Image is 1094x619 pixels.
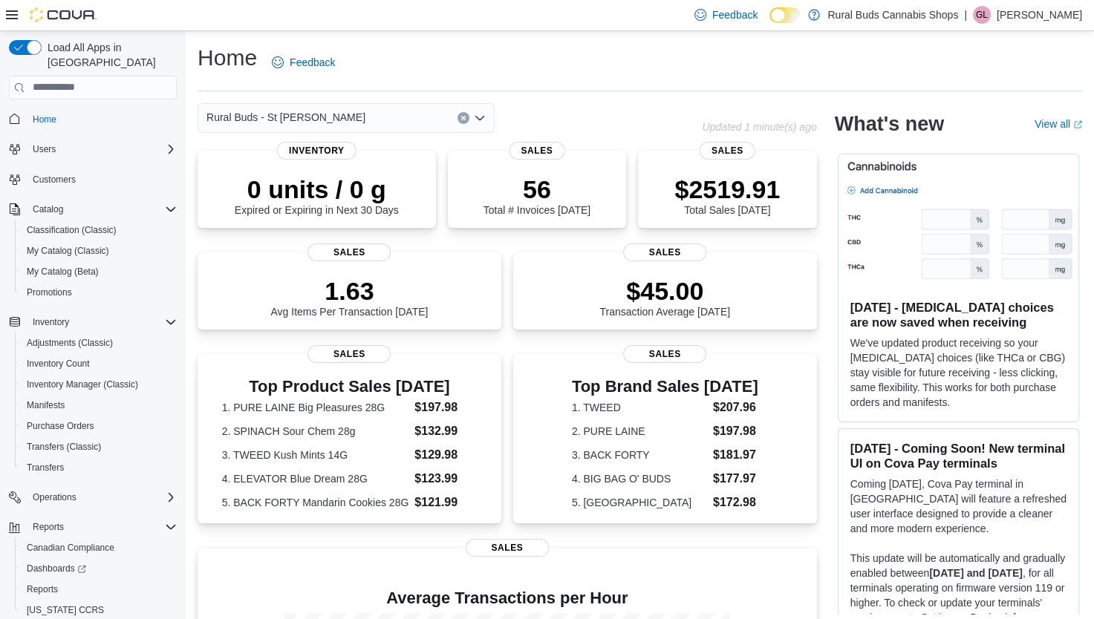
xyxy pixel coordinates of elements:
[21,221,177,239] span: Classification (Classic)
[222,400,409,415] dt: 1. PURE LAINE Big Pleasures 28G
[623,345,706,363] span: Sales
[21,560,177,577] span: Dashboards
[3,199,183,220] button: Catalog
[21,284,177,301] span: Promotions
[483,174,590,216] div: Total # Invoices [DATE]
[33,114,56,125] span: Home
[27,286,72,298] span: Promotions
[266,48,341,77] a: Feedback
[21,221,123,239] a: Classification (Classic)
[21,396,71,414] a: Manifests
[42,40,177,70] span: Load All Apps in [GEOGRAPHIC_DATA]
[929,567,1022,579] strong: [DATE] and [DATE]
[15,333,183,353] button: Adjustments (Classic)
[222,471,409,486] dt: 4. ELEVATOR Blue Dream 28G
[15,558,183,579] a: Dashboards
[414,399,477,416] dd: $197.98
[206,108,365,126] span: Rural Buds - St [PERSON_NAME]
[674,174,780,216] div: Total Sales [DATE]
[27,170,177,189] span: Customers
[15,436,183,457] button: Transfers (Classic)
[21,284,78,301] a: Promotions
[599,276,730,318] div: Transaction Average [DATE]
[27,171,82,189] a: Customers
[21,376,177,393] span: Inventory Manager (Classic)
[27,200,69,218] button: Catalog
[27,111,62,128] a: Home
[209,589,805,607] h4: Average Transactions per Hour
[21,263,105,281] a: My Catalog (Beta)
[33,203,63,215] span: Catalog
[572,495,707,510] dt: 5. [GEOGRAPHIC_DATA]
[27,462,64,474] span: Transfers
[27,358,90,370] span: Inventory Count
[572,400,707,415] dt: 1. TWEED
[21,601,177,619] span: Washington CCRS
[33,143,56,155] span: Users
[27,110,177,128] span: Home
[27,420,94,432] span: Purchase Orders
[713,446,758,464] dd: $181.97
[33,316,69,328] span: Inventory
[21,417,177,435] span: Purchase Orders
[21,242,177,260] span: My Catalog (Classic)
[997,6,1082,24] p: [PERSON_NAME]
[769,23,770,24] span: Dark Mode
[15,261,183,282] button: My Catalog (Beta)
[3,487,183,508] button: Operations
[599,276,730,306] p: $45.00
[769,7,801,23] input: Dark Mode
[27,563,86,574] span: Dashboards
[572,378,758,396] h3: Top Brand Sales [DATE]
[27,266,99,278] span: My Catalog (Beta)
[713,422,758,440] dd: $197.98
[277,142,356,160] span: Inventory
[466,539,549,557] span: Sales
[27,583,58,595] span: Reports
[713,399,758,416] dd: $207.96
[27,441,101,453] span: Transfers (Classic)
[850,476,1067,536] p: Coming [DATE], Cova Pay terminal in [GEOGRAPHIC_DATA] will feature a refreshed user interface des...
[3,139,183,160] button: Users
[572,424,707,439] dt: 2. PURE LAINE
[15,579,183,600] button: Reports
[21,459,177,476] span: Transfers
[307,345,391,363] span: Sales
[21,580,177,598] span: Reports
[458,112,469,124] button: Clear input
[21,334,119,352] a: Adjustments (Classic)
[27,379,138,390] span: Inventory Manager (Classic)
[483,174,590,204] p: 56
[21,601,110,619] a: [US_STATE] CCRS
[21,263,177,281] span: My Catalog (Beta)
[27,200,177,218] span: Catalog
[290,55,335,70] span: Feedback
[15,220,183,240] button: Classification (Classic)
[21,355,96,373] a: Inventory Count
[27,542,114,554] span: Canadian Compliance
[222,495,409,510] dt: 5. BACK FORTY Mandarin Cookies 28G
[3,312,183,333] button: Inventory
[572,471,707,486] dt: 4. BIG BAG O' BUDS
[21,396,177,414] span: Manifests
[623,243,706,261] span: Sales
[27,488,82,506] button: Operations
[3,168,183,190] button: Customers
[27,313,75,331] button: Inventory
[21,355,177,373] span: Inventory Count
[21,459,70,476] a: Transfers
[572,448,707,462] dt: 3. BACK FORTY
[713,494,758,511] dd: $172.98
[700,142,755,160] span: Sales
[15,457,183,478] button: Transfers
[850,300,1067,330] h3: [DATE] - [MEDICAL_DATA] choices are now saved when receiving
[21,242,115,260] a: My Catalog (Classic)
[30,7,97,22] img: Cova
[973,6,991,24] div: Ginette Lucier
[414,446,477,464] dd: $129.98
[21,334,177,352] span: Adjustments (Classic)
[976,6,988,24] span: GL
[33,521,64,533] span: Reports
[21,438,177,456] span: Transfers (Classic)
[964,6,967,24] p: |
